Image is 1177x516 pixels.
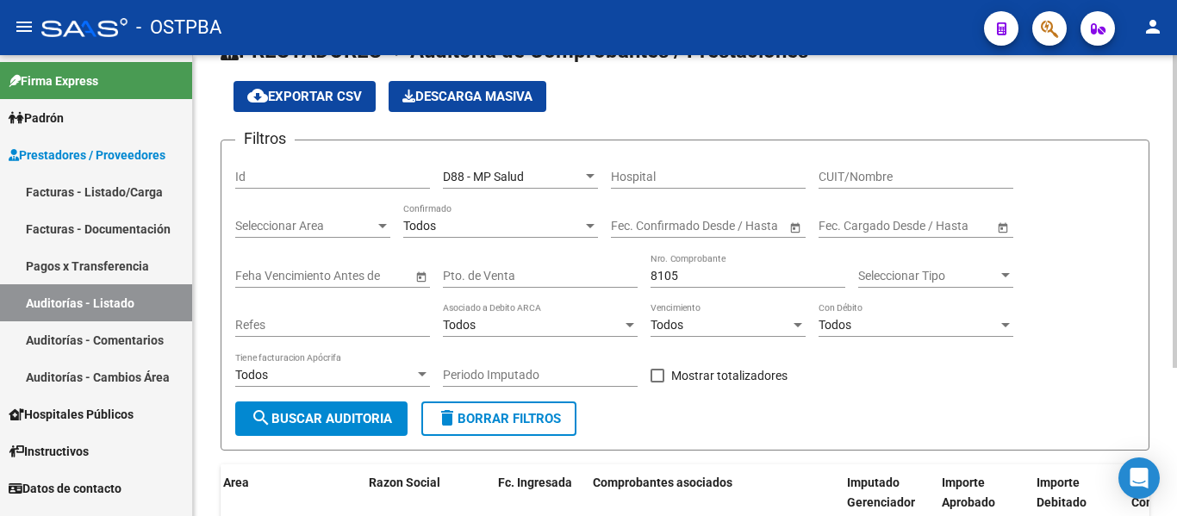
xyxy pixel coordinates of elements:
[223,476,249,489] span: Area
[9,71,98,90] span: Firma Express
[235,219,375,233] span: Seleccionar Area
[235,401,408,436] button: Buscar Auditoria
[389,81,546,112] button: Descarga Masiva
[234,81,376,112] button: Exportar CSV
[421,401,576,436] button: Borrar Filtros
[437,407,458,428] mat-icon: delete
[369,476,440,489] span: Razon Social
[679,219,763,233] input: End date
[403,219,436,233] span: Todos
[136,9,221,47] span: - OSTPBA
[786,218,804,236] button: Open calendar
[819,219,872,233] input: Start date
[437,411,561,426] span: Borrar Filtros
[247,85,268,106] mat-icon: cloud_download
[9,109,64,127] span: Padrón
[9,146,165,165] span: Prestadores / Proveedores
[1118,457,1160,499] div: Open Intercom Messenger
[498,476,572,489] span: Fc. Ingresada
[651,318,683,332] span: Todos
[942,476,995,509] span: Importe Aprobado
[235,368,268,382] span: Todos
[611,219,664,233] input: Start date
[9,479,121,498] span: Datos de contacto
[235,127,295,151] h3: Filtros
[443,318,476,332] span: Todos
[819,318,851,332] span: Todos
[14,16,34,37] mat-icon: menu
[593,476,732,489] span: Comprobantes asociados
[1143,16,1163,37] mat-icon: person
[9,442,89,461] span: Instructivos
[887,219,971,233] input: End date
[993,218,1012,236] button: Open calendar
[858,269,998,283] span: Seleccionar Tipo
[671,365,788,386] span: Mostrar totalizadores
[247,89,362,104] span: Exportar CSV
[9,405,134,424] span: Hospitales Públicos
[251,407,271,428] mat-icon: search
[412,267,430,285] button: Open calendar
[1037,476,1087,509] span: Importe Debitado
[443,170,524,183] span: D88 - MP Salud
[251,411,392,426] span: Buscar Auditoria
[389,81,546,112] app-download-masive: Descarga masiva de comprobantes (adjuntos)
[402,89,532,104] span: Descarga Masiva
[847,476,915,509] span: Imputado Gerenciador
